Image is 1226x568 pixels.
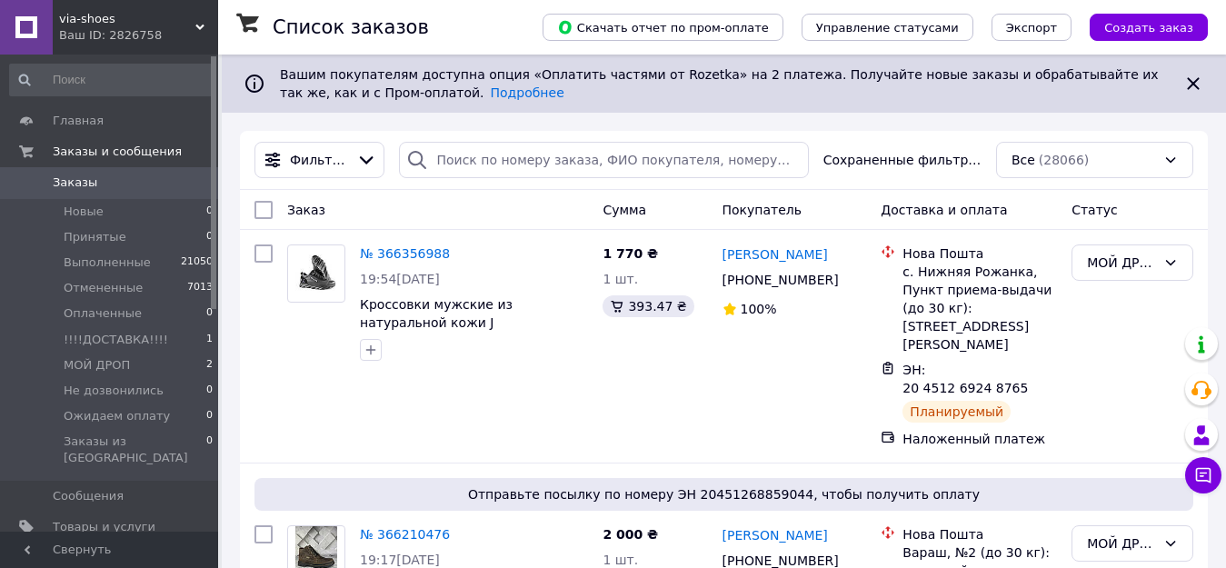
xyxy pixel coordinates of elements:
button: Создать заказ [1090,14,1208,41]
span: (28066) [1039,153,1089,167]
span: Вашим покупателям доступна опция «Оплатить частями от Rozetka» на 2 платежа. Получайте новые зака... [280,67,1159,100]
a: Подробнее [491,85,564,100]
h1: Список заказов [273,16,429,38]
button: Чат с покупателем [1185,457,1221,493]
span: Покупатель [723,203,802,217]
div: Ваш ID: 2826758 [59,27,218,44]
span: Главная [53,113,104,129]
img: Фото товару [295,245,338,302]
span: Фильтры [290,151,349,169]
div: 393.47 ₴ [603,295,693,317]
a: [PERSON_NAME] [723,245,828,264]
span: Оплаченные [64,305,142,322]
span: Скачать отчет по пром-оплате [557,19,769,35]
a: [PERSON_NAME] [723,526,828,544]
div: МОЙ ДРОП [1087,253,1156,273]
span: 1 770 ₴ [603,246,658,261]
span: Отмененные [64,280,143,296]
span: Выполненные [64,254,151,271]
span: Новые [64,204,104,220]
span: !!!!ДОСТАВКА!!!! [64,332,168,348]
span: Сумма [603,203,646,217]
span: Управление статусами [816,21,959,35]
div: МОЙ ДРОП [1087,533,1156,553]
a: Создать заказ [1072,19,1208,34]
input: Поиск по номеру заказа, ФИО покупателя, номеру телефона, Email, номеру накладной [399,142,808,178]
span: via-shoes [59,11,195,27]
span: 19:54[DATE] [360,272,440,286]
button: Экспорт [992,14,1072,41]
div: Наложенный платеж [902,430,1057,448]
span: Создать заказ [1104,21,1193,35]
span: Заказы и сообщения [53,144,182,160]
span: 2 000 ₴ [603,527,658,542]
a: Фото товару [287,244,345,303]
span: 0 [206,204,213,220]
span: Отправьте посылку по номеру ЭН 20451268859044, чтобы получить оплату [262,485,1186,503]
a: № 366356988 [360,246,450,261]
a: Кроссовки мужские из натуральной кожи J [PHONE_NUMBER]р. 43 [360,297,513,348]
span: [PHONE_NUMBER] [723,273,839,287]
span: 21050 [181,254,213,271]
div: Нова Пошта [902,525,1057,543]
span: Экспорт [1006,21,1057,35]
span: МОЙ ДРОП [64,357,130,374]
span: Принятые [64,229,126,245]
span: Все [1012,151,1035,169]
a: № 366210476 [360,527,450,542]
span: Заказ [287,203,325,217]
span: 19:17[DATE] [360,553,440,567]
span: Статус [1072,203,1118,217]
span: Не дозвонились [64,383,164,399]
span: 1 шт. [603,553,638,567]
span: 2 [206,357,213,374]
span: Сообщения [53,488,124,504]
div: с. Нижняя Рожанка, Пункт приема-выдачи (до 30 кг): [STREET_ADDRESS][PERSON_NAME] [902,263,1057,354]
div: Нова Пошта [902,244,1057,263]
span: 0 [206,305,213,322]
button: Скачать отчет по пром-оплате [543,14,783,41]
span: 1 шт. [603,272,638,286]
span: 100% [741,302,777,316]
span: 0 [206,229,213,245]
div: Планируемый [902,401,1011,423]
span: ЭН: 20 4512 6924 8765 [902,363,1028,395]
span: [PHONE_NUMBER] [723,553,839,568]
span: Заказы [53,174,97,191]
span: 0 [206,383,213,399]
input: Поиск [9,64,214,96]
span: 0 [206,433,213,466]
span: Доставка и оплата [881,203,1007,217]
span: Ожидаем оплату [64,408,170,424]
button: Управление статусами [802,14,973,41]
span: 0 [206,408,213,424]
span: Заказы из [GEOGRAPHIC_DATA] [64,433,206,466]
span: Сохраненные фильтры: [823,151,982,169]
span: 1 [206,332,213,348]
span: Товары и услуги [53,519,155,535]
span: 7013 [187,280,213,296]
